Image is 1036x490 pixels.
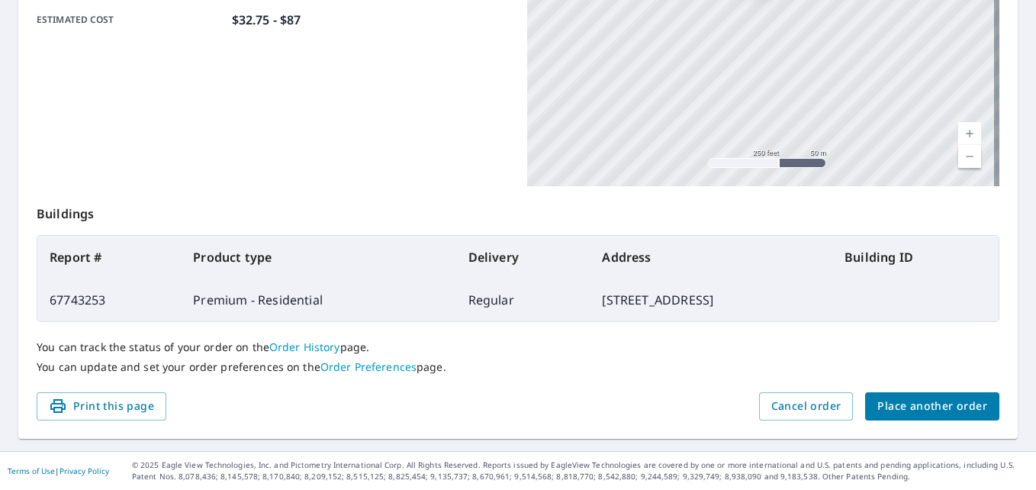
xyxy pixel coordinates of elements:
[958,145,981,168] a: Current Level 17, Zoom Out
[877,397,987,416] span: Place another order
[8,466,109,475] p: |
[759,392,854,421] button: Cancel order
[132,459,1028,482] p: © 2025 Eagle View Technologies, Inc. and Pictometry International Corp. All Rights Reserved. Repo...
[37,11,226,29] p: Estimated cost
[958,122,981,145] a: Current Level 17, Zoom In
[37,392,166,421] button: Print this page
[865,392,999,421] button: Place another order
[181,236,455,279] th: Product type
[49,397,154,416] span: Print this page
[37,279,181,321] td: 67743253
[832,236,999,279] th: Building ID
[60,466,109,476] a: Privacy Policy
[269,340,340,354] a: Order History
[37,340,999,354] p: You can track the status of your order on the page.
[232,11,301,29] p: $32.75 - $87
[590,279,832,321] td: [STREET_ADDRESS]
[771,397,841,416] span: Cancel order
[37,360,999,374] p: You can update and set your order preferences on the page.
[320,359,417,374] a: Order Preferences
[456,236,590,279] th: Delivery
[8,466,55,476] a: Terms of Use
[37,236,181,279] th: Report #
[590,236,832,279] th: Address
[181,279,455,321] td: Premium - Residential
[37,186,999,235] p: Buildings
[456,279,590,321] td: Regular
